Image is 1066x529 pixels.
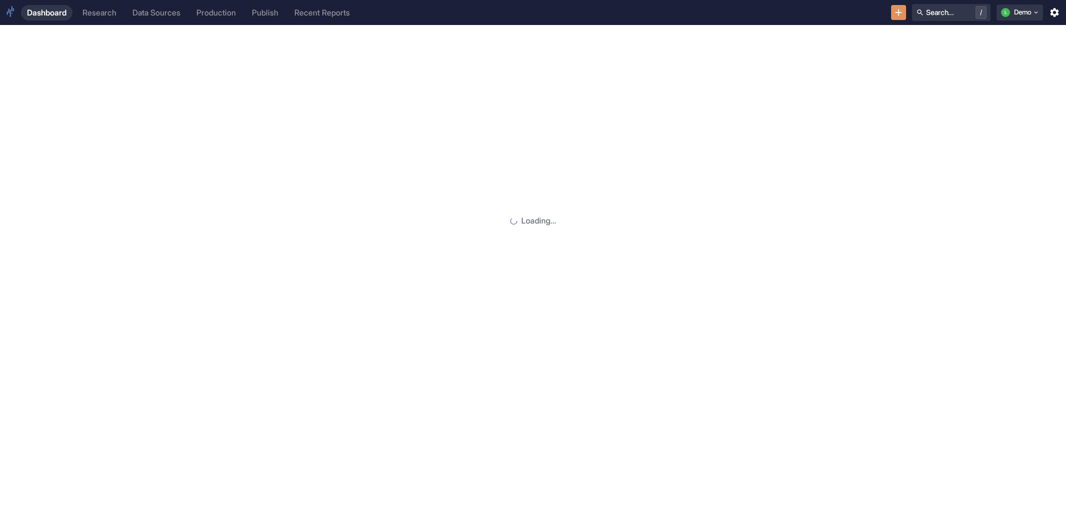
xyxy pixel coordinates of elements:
[1001,8,1010,17] div: L
[82,8,116,17] div: Research
[891,5,907,20] button: New Resource
[132,8,180,17] div: Data Sources
[521,215,556,227] p: Loading...
[190,5,242,20] a: Production
[246,5,284,20] a: Publish
[912,4,991,21] button: Search.../
[294,8,350,17] div: Recent Reports
[76,5,122,20] a: Research
[252,8,278,17] div: Publish
[196,8,236,17] div: Production
[288,5,356,20] a: Recent Reports
[27,8,66,17] div: Dashboard
[21,5,72,20] a: Dashboard
[997,4,1043,20] button: LDemo
[126,5,186,20] a: Data Sources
